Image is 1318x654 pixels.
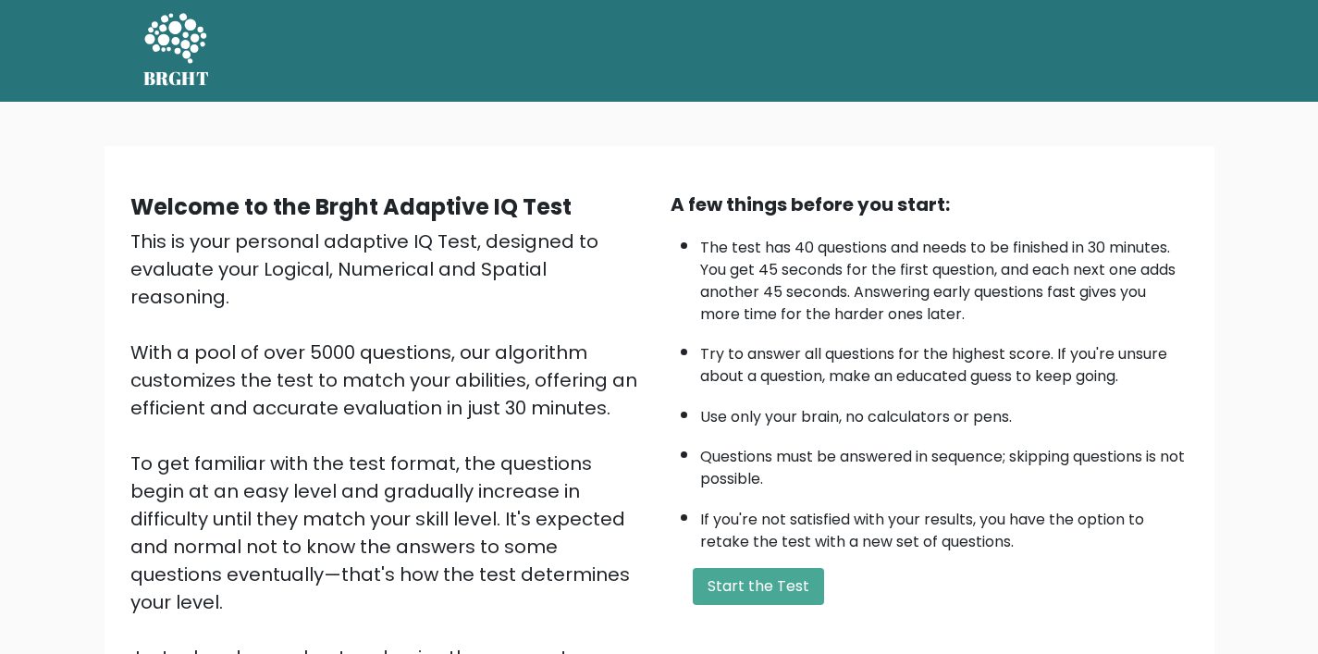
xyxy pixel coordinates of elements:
div: A few things before you start: [671,191,1189,218]
li: Try to answer all questions for the highest score. If you're unsure about a question, make an edu... [700,334,1189,388]
li: Questions must be answered in sequence; skipping questions is not possible. [700,437,1189,490]
h5: BRGHT [143,68,210,90]
li: If you're not satisfied with your results, you have the option to retake the test with a new set ... [700,500,1189,553]
button: Start the Test [693,568,824,605]
a: BRGHT [143,7,210,94]
b: Welcome to the Brght Adaptive IQ Test [130,191,572,222]
li: Use only your brain, no calculators or pens. [700,397,1189,428]
li: The test has 40 questions and needs to be finished in 30 minutes. You get 45 seconds for the firs... [700,228,1189,326]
